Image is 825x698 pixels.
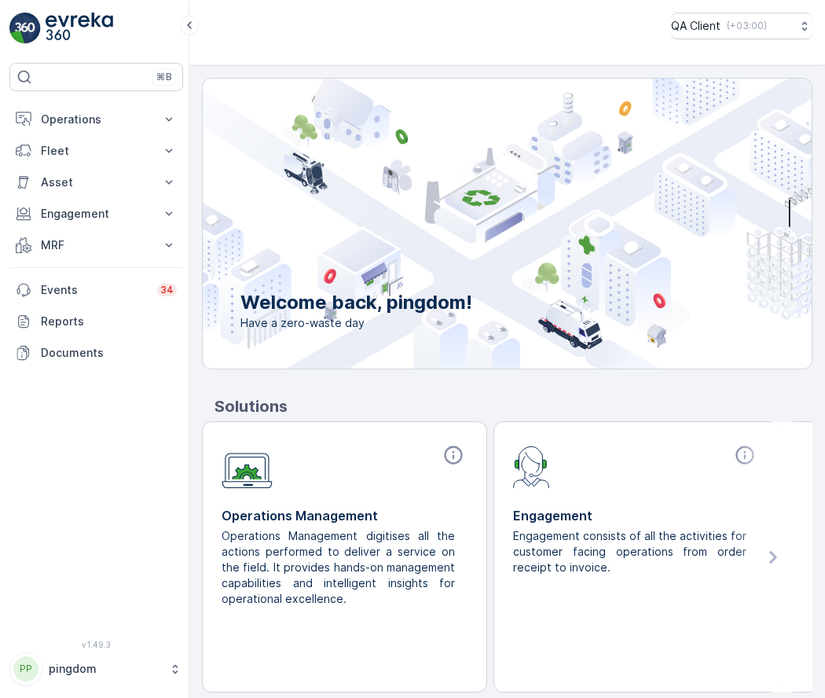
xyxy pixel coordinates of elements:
[41,282,148,298] p: Events
[41,143,152,159] p: Fleet
[9,337,183,369] a: Documents
[41,174,152,190] p: Asset
[41,314,177,329] p: Reports
[41,345,177,361] p: Documents
[41,112,152,127] p: Operations
[9,13,41,44] img: logo
[222,506,467,525] p: Operations Management
[13,656,38,681] div: PP
[41,206,152,222] p: Engagement
[9,652,183,685] button: PPpingdom
[160,284,174,296] p: 34
[46,13,113,44] img: logo_light-DOdMpM7g.png
[513,444,550,488] img: module-icon
[513,506,759,525] p: Engagement
[222,444,273,489] img: module-icon
[671,18,720,34] p: QA Client
[132,79,812,369] img: city illustration
[9,230,183,261] button: MRF
[214,395,812,418] p: Solutions
[240,315,472,331] span: Have a zero-waste day
[156,71,172,83] p: ⌘B
[9,640,183,649] span: v 1.49.3
[41,237,152,253] p: MRF
[49,661,161,677] p: pingdom
[727,20,767,32] p: ( +03:00 )
[9,198,183,230] button: Engagement
[9,167,183,198] button: Asset
[9,274,183,306] a: Events34
[513,528,746,575] p: Engagement consists of all the activities for customer facing operations from order receipt to in...
[240,290,472,315] p: Welcome back, pingdom!
[9,306,183,337] a: Reports
[222,528,455,607] p: Operations Management digitises all the actions performed to deliver a service on the field. It p...
[671,13,812,39] button: QA Client(+03:00)
[9,135,183,167] button: Fleet
[9,104,183,135] button: Operations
